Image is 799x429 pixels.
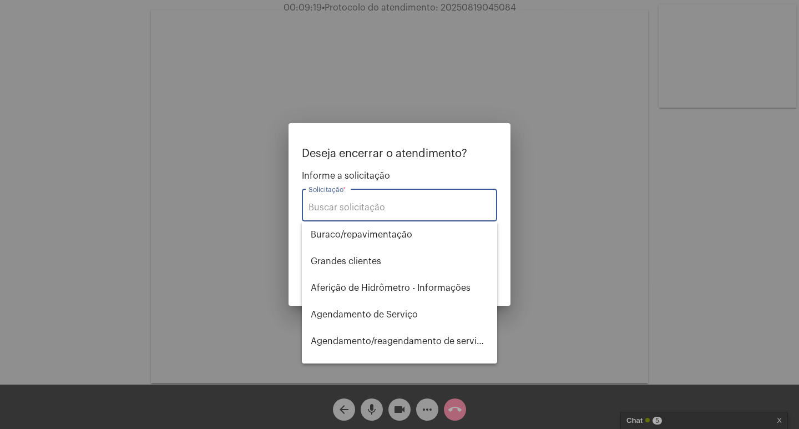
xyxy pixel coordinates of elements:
span: Agendamento/reagendamento de serviços - informações [311,328,488,355]
span: Informe a solicitação [302,171,497,181]
span: ⁠Buraco/repavimentação [311,221,488,248]
span: Alterar nome do usuário na fatura [311,355,488,381]
span: Agendamento de Serviço [311,301,488,328]
span: ⁠Grandes clientes [311,248,488,275]
p: Deseja encerrar o atendimento? [302,148,497,160]
span: Aferição de Hidrômetro - Informações [311,275,488,301]
input: Buscar solicitação [309,203,490,213]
